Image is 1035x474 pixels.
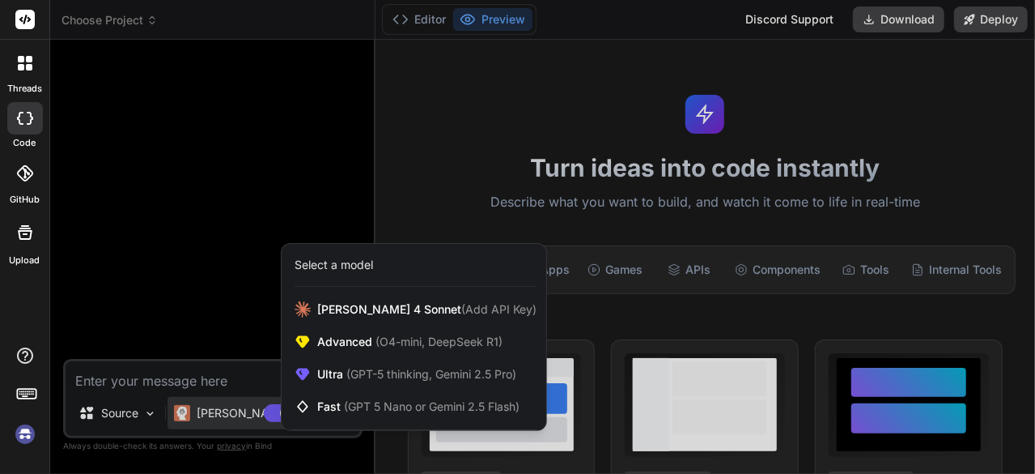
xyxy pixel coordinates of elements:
label: Upload [10,254,40,267]
span: Fast [317,399,520,415]
div: Select a model [295,257,373,273]
span: (GPT-5 thinking, Gemini 2.5 Pro) [343,367,516,381]
span: [PERSON_NAME] 4 Sonnet [317,301,537,318]
span: Ultra [317,366,516,382]
img: signin [11,421,39,448]
span: (O4-mini, DeepSeek R1) [372,335,503,348]
label: GitHub [10,193,40,207]
span: (GPT 5 Nano or Gemini 2.5 Flash) [344,399,520,413]
span: (Add API Key) [461,302,537,316]
label: threads [7,82,42,96]
span: Advanced [317,334,503,350]
label: code [14,136,36,150]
